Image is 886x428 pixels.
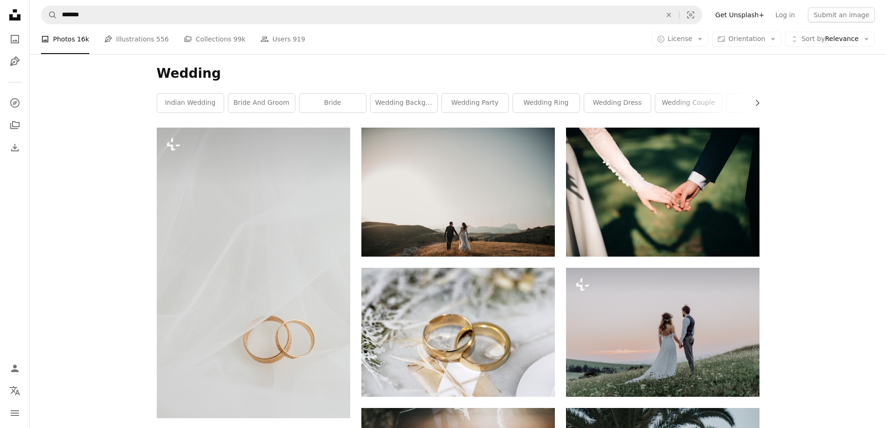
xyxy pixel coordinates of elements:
[566,188,759,196] a: man and woman holding hands focus photo
[652,32,709,47] button: License
[184,24,246,54] a: Collections 99k
[566,128,759,257] img: man and woman holding hands focus photo
[679,6,702,24] button: Visual search
[6,138,24,157] a: Download History
[6,359,24,378] a: Log in / Sign up
[513,94,580,112] a: wedding ring
[726,94,793,112] a: couple
[655,94,722,112] a: wedding couple
[300,94,366,112] a: bride
[712,32,781,47] button: Orientation
[770,7,800,22] a: Log in
[260,24,305,54] a: Users 919
[156,34,169,44] span: 556
[361,188,555,196] a: a bride and groom walking on a hill
[104,24,169,54] a: Illustrations 556
[442,94,508,112] a: wedding party
[668,35,693,42] span: License
[566,328,759,336] a: Beautiful young bride and groom outside in green nature at romantic sunset, holding hands. Rear v...
[6,6,24,26] a: Home — Unsplash
[361,268,555,397] img: gold wedding band on white textile
[293,34,305,44] span: 919
[801,34,859,44] span: Relevance
[361,328,555,336] a: gold wedding band on white textile
[157,128,350,418] img: two gold wedding rings on a white background
[157,94,224,112] a: indian wedding
[6,404,24,422] button: Menu
[228,94,295,112] a: bride and groom
[6,52,24,71] a: Illustrations
[6,116,24,135] a: Collections
[659,6,679,24] button: Clear
[157,268,350,277] a: two gold wedding rings on a white background
[6,381,24,400] button: Language
[361,128,555,257] img: a bride and groom walking on a hill
[710,7,770,22] a: Get Unsplash+
[371,94,437,112] a: wedding background
[41,6,57,24] button: Search Unsplash
[233,34,246,44] span: 99k
[584,94,651,112] a: wedding dress
[566,268,759,397] img: Beautiful young bride and groom outside in green nature at romantic sunset, holding hands. Rear v...
[785,32,875,47] button: Sort byRelevance
[6,94,24,112] a: Explore
[801,35,825,42] span: Sort by
[41,6,702,24] form: Find visuals sitewide
[749,94,759,112] button: scroll list to the right
[808,7,875,22] button: Submit an image
[728,35,765,42] span: Orientation
[6,30,24,48] a: Photos
[157,65,759,82] h1: Wedding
